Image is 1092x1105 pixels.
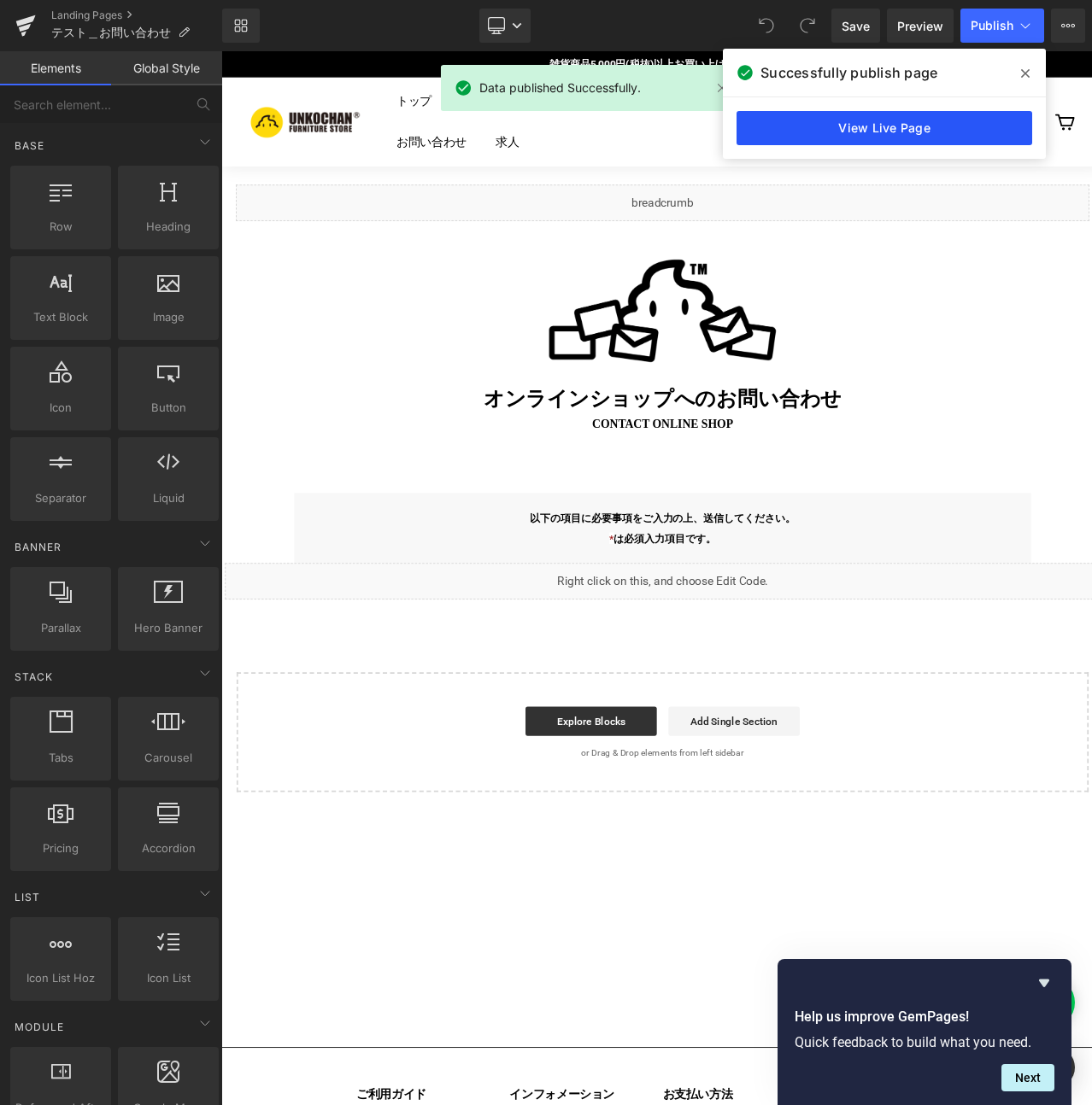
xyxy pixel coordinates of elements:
span: Icon [15,399,106,417]
span: 送信してください。 [565,535,672,558]
a: ご利用ガイド [578,35,694,83]
button: Publish [960,9,1044,43]
p: 以下の項目に必要事項をご入力の上、 [103,535,931,558]
div: Help us improve GemPages! [795,973,1054,1091]
span: Liquid [123,489,214,507]
span: Stack [13,669,55,685]
a: View Live Page [737,111,1032,145]
span: Heading [123,218,214,236]
span: Carousel [123,749,214,767]
a: New Library [222,9,260,43]
h2: オンラインショップへの [17,393,1017,422]
span: Button [123,399,214,417]
span: List [13,889,42,905]
span: Separator [15,489,106,507]
a: お問い合わせ [188,83,304,131]
span: Tabs [15,749,106,767]
span: テスト＿お問い合わせ [51,26,171,39]
a: Global Style [111,51,222,85]
span: Icon List [123,969,214,987]
button: Next question [1001,1064,1054,1091]
span: Banner [13,539,63,555]
button: Hide survey [1034,973,1054,993]
button: Undo [749,9,784,43]
img: 家具・インテリア・雑貨の通販｜ウンコちゃんの家具屋さん [34,64,162,102]
a: Explore Blocks [356,768,510,802]
p: contact ONLINE SHOP [17,430,1017,444]
a: 店舗情報 [694,35,783,83]
a: ブランドから探す [434,35,578,83]
span: Base [13,137,46,154]
span: Preview [897,17,943,35]
span: Pricing [15,839,106,857]
span: Icon List Hoz [15,969,106,987]
span: お問い合わせ [580,393,727,422]
a: トップ [188,35,263,83]
span: Parallax [15,619,106,637]
button: Redo [790,9,825,43]
span: Accordion [123,839,214,857]
p: or Drag & Drop elements from left sidebar [45,816,989,827]
span: Image [123,308,214,326]
span: Module [13,1019,66,1035]
a: Landing Pages [51,9,222,22]
p: は必須入力項目です。 [103,558,931,582]
span: Hero Banner [123,619,214,637]
span: Row [15,218,106,236]
p: Quick feedback to build what you need. [795,1034,1054,1050]
span: Successfully publish page [760,62,937,83]
a: Add Single Section [524,768,678,802]
p: 雑貨商品5,000円(税抜)以上お買い上げで送料無料 [34,5,1000,26]
h2: Help us improve GemPages! [795,1007,1054,1027]
span: Data published Successfully. [479,79,641,97]
span: Save [842,17,870,35]
a: Preview [887,9,954,43]
span: Publish [971,19,1013,32]
button: More [1051,9,1085,43]
span: Text Block [15,308,106,326]
a: 商品カテゴリから探す [263,35,434,83]
a: 求人 [304,83,366,131]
